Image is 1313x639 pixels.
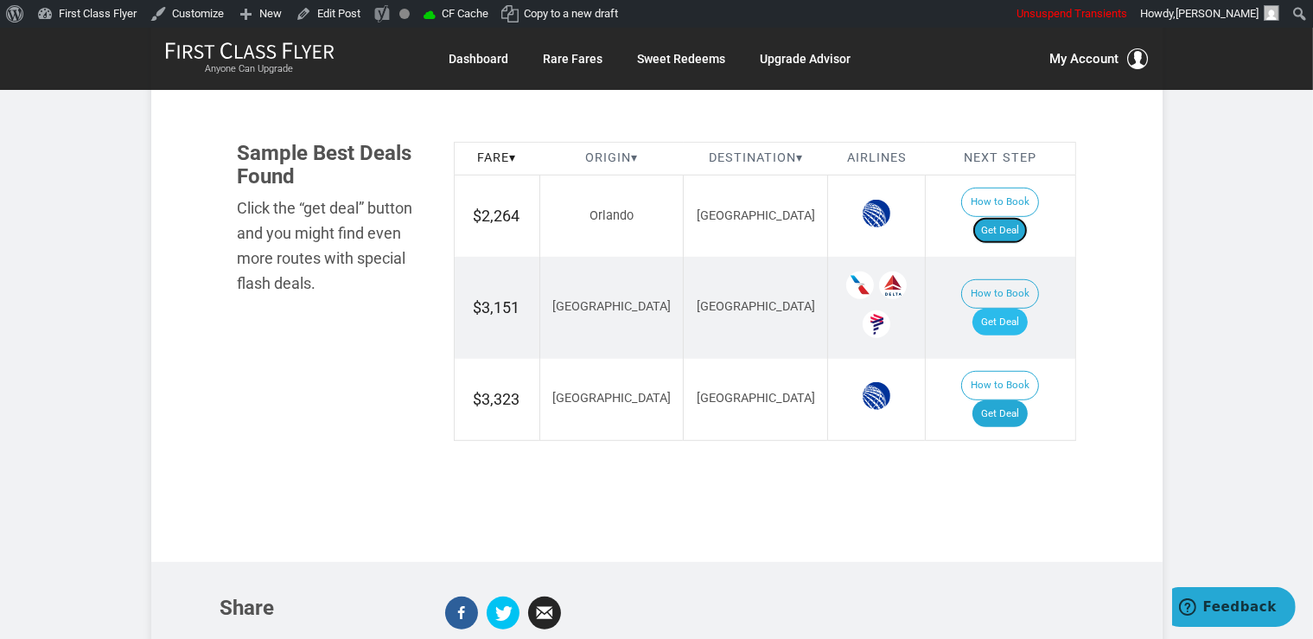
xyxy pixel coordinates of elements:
[238,196,428,296] div: Click the “get deal” button and you might find even more routes with special flash deals.
[220,597,419,619] h3: Share
[846,272,874,299] span: American Airlines
[454,143,539,176] th: Fare
[972,309,1028,336] a: Get Deal
[1172,587,1296,630] iframe: Opens a widget where you can find more information
[509,150,516,165] span: ▾
[972,400,1028,428] a: Get Deal
[638,43,726,74] a: Sweet Redeems
[539,143,684,176] th: Origin
[972,217,1028,245] a: Get Deal
[1017,7,1127,20] span: Unsuspend Transients
[1050,48,1149,69] button: My Account
[926,143,1075,176] th: Next Step
[961,188,1039,217] button: How to Book
[961,279,1039,309] button: How to Book
[1050,48,1119,69] span: My Account
[863,310,890,338] span: LATAM
[761,43,851,74] a: Upgrade Advisor
[474,207,520,225] span: $2,264
[552,391,671,406] span: [GEOGRAPHIC_DATA]
[631,150,638,165] span: ▾
[165,42,335,60] img: First Class Flyer
[449,43,509,74] a: Dashboard
[552,299,671,314] span: [GEOGRAPHIC_DATA]
[474,390,520,408] span: $3,323
[544,43,603,74] a: Rare Fares
[165,63,335,75] small: Anyone Can Upgrade
[796,150,803,165] span: ▾
[590,208,634,223] span: Orlando
[238,142,428,188] h3: Sample Best Deals Found
[863,200,890,227] span: United
[863,382,890,410] span: United
[165,42,335,76] a: First Class FlyerAnyone Can Upgrade
[697,391,815,406] span: [GEOGRAPHIC_DATA]
[1176,7,1259,20] span: [PERSON_NAME]
[828,143,926,176] th: Airlines
[879,272,907,299] span: Delta Airlines
[697,208,815,223] span: [GEOGRAPHIC_DATA]
[474,298,520,316] span: $3,151
[961,371,1039,400] button: How to Book
[697,299,815,314] span: [GEOGRAPHIC_DATA]
[684,143,828,176] th: Destination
